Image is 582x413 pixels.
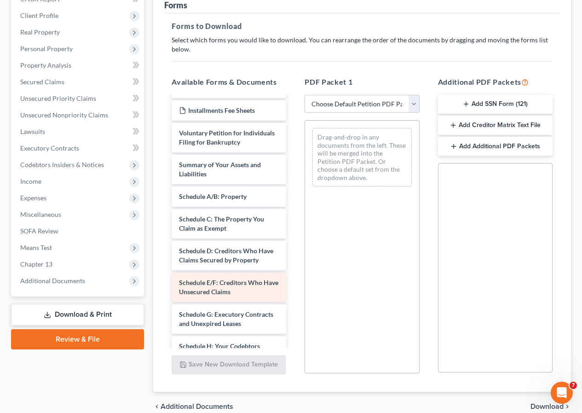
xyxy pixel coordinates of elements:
[179,247,273,264] span: Schedule D: Creditors Who Have Claims Secured by Property
[20,177,41,185] span: Income
[13,140,144,157] a: Executory Contracts
[20,28,60,36] span: Real Property
[438,95,553,114] button: Add SSN Form (121)
[13,107,144,123] a: Unsecured Nonpriority Claims
[20,12,58,19] span: Client Profile
[179,215,264,232] span: Schedule C: The Property You Claim as Exempt
[13,90,144,107] a: Unsecured Priority Claims
[179,279,278,296] span: Schedule E/F: Creditors Who Have Unsecured Claims
[179,161,261,178] span: Summary of Your Assets and Liabilities
[20,194,46,202] span: Expenses
[20,210,61,218] span: Miscellaneous
[13,223,144,239] a: SOFA Review
[530,403,571,410] button: Download chevron_right
[153,403,233,410] a: chevron_left Additional Documents
[172,35,553,54] p: Select which forms you would like to download. You can rearrange the order of the documents by dr...
[172,355,286,375] button: Save New Download Template
[153,403,161,410] i: chevron_left
[179,129,275,146] span: Voluntary Petition for Individuals Filing for Bankruptcy
[438,76,553,87] h5: Additional PDF Packets
[438,116,553,135] button: Add Creditor Matrix Text File
[20,161,104,169] span: Codebtors Insiders & Notices
[179,310,273,327] span: Schedule G: Executory Contracts and Unexpired Leases
[179,342,260,350] span: Schedule H: Your Codebtors
[13,123,144,140] a: Lawsuits
[20,260,52,268] span: Chapter 13
[20,94,96,102] span: Unsecured Priority Claims
[20,78,64,86] span: Secured Claims
[13,74,144,90] a: Secured Claims
[20,111,108,119] span: Unsecured Nonpriority Claims
[188,106,255,114] span: Installments Fee Sheets
[305,76,419,87] h5: PDF Packet 1
[570,382,577,389] span: 7
[20,227,58,235] span: SOFA Review
[530,403,564,410] span: Download
[20,144,79,152] span: Executory Contracts
[161,403,233,410] span: Additional Documents
[312,128,411,186] div: Drag-and-drop in any documents from the left. These will be merged into the Petition PDF Packet. ...
[20,61,71,69] span: Property Analysis
[20,277,85,285] span: Additional Documents
[179,192,247,200] span: Schedule A/B: Property
[438,137,553,156] button: Add Additional PDF Packets
[11,329,144,349] a: Review & File
[20,244,52,251] span: Means Test
[551,382,573,404] iframe: Intercom live chat
[172,76,286,87] h5: Available Forms & Documents
[13,57,144,74] a: Property Analysis
[20,45,73,52] span: Personal Property
[172,21,553,32] h5: Forms to Download
[564,403,571,410] i: chevron_right
[11,304,144,326] a: Download & Print
[20,128,45,135] span: Lawsuits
